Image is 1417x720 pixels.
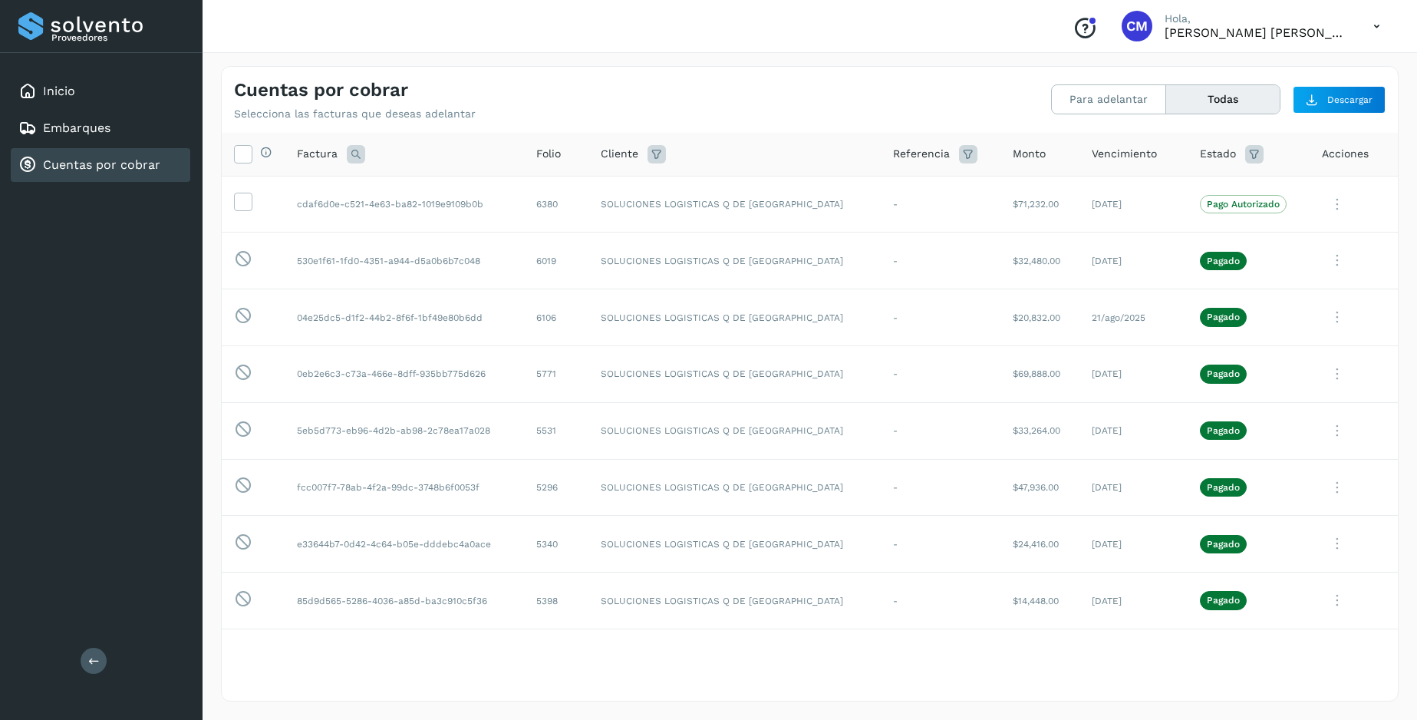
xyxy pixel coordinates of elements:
td: 6106 [524,289,588,346]
td: [DATE] [1079,629,1188,685]
td: SOLUCIONES LOGISTICAS Q DE [GEOGRAPHIC_DATA] [588,629,881,685]
td: cdaf6d0e-c521-4e63-ba82-1019e9109b0b [285,176,524,233]
button: Para adelantar [1052,85,1166,114]
td: $47,936.00 [1000,459,1079,516]
td: - [881,629,1000,685]
td: $37,072.00 [1000,629,1079,685]
td: $14,448.00 [1000,573,1079,629]
td: $71,232.00 [1000,176,1079,233]
p: Pagado [1207,595,1240,606]
td: - [881,459,1000,516]
span: Estado [1200,146,1236,162]
td: 5771 [524,345,588,402]
td: 4acfbc7f-a485-403c-af35-91f56992565f [285,629,524,685]
td: 5398 [524,573,588,629]
td: [DATE] [1079,345,1188,402]
div: Inicio [11,74,190,108]
td: 21/ago/2025 [1079,289,1188,346]
td: $69,888.00 [1000,345,1079,402]
td: 5257 [524,629,588,685]
td: [DATE] [1079,573,1188,629]
span: Vencimiento [1092,146,1157,162]
td: SOLUCIONES LOGISTICAS Q DE [GEOGRAPHIC_DATA] [588,176,881,233]
td: fcc007f7-78ab-4f2a-99dc-3748b6f0053f [285,459,524,516]
td: $32,480.00 [1000,233,1079,289]
span: Referencia [893,146,950,162]
td: 85d9d565-5286-4036-a85d-ba3c910c5f36 [285,573,524,629]
td: 5296 [524,459,588,516]
h4: Cuentas por cobrar [234,79,408,101]
p: Pagado [1207,312,1240,322]
span: Folio [536,146,561,162]
span: Descargar [1327,93,1373,107]
td: 6019 [524,233,588,289]
td: - [881,345,1000,402]
td: SOLUCIONES LOGISTICAS Q DE [GEOGRAPHIC_DATA] [588,233,881,289]
td: - [881,176,1000,233]
p: Pagado [1207,425,1240,436]
span: Monto [1013,146,1046,162]
td: $33,264.00 [1000,402,1079,459]
p: Pagado [1207,256,1240,266]
td: [DATE] [1079,233,1188,289]
td: - [881,573,1000,629]
td: 530e1f61-1fd0-4351-a944-d5a0b6b7c048 [285,233,524,289]
p: Pagado [1207,368,1240,379]
p: Pagado [1207,539,1240,550]
td: 6380 [524,176,588,233]
button: Todas [1166,85,1280,114]
td: - [881,289,1000,346]
p: Selecciona las facturas que deseas adelantar [234,107,476,121]
td: [DATE] [1079,176,1188,233]
td: [DATE] [1079,516,1188,573]
td: $20,832.00 [1000,289,1079,346]
td: SOLUCIONES LOGISTICAS Q DE [GEOGRAPHIC_DATA] [588,573,881,629]
td: e33644b7-0d42-4c64-b05e-dddebc4a0ace [285,516,524,573]
td: 0eb2e6c3-c73a-466e-8dff-935bb775d626 [285,345,524,402]
td: SOLUCIONES LOGISTICAS Q DE [GEOGRAPHIC_DATA] [588,516,881,573]
span: Cliente [601,146,638,162]
div: Embarques [11,111,190,145]
a: Inicio [43,84,75,98]
td: SOLUCIONES LOGISTICAS Q DE [GEOGRAPHIC_DATA] [588,289,881,346]
p: Pagado [1207,482,1240,493]
button: Descargar [1293,86,1386,114]
td: SOLUCIONES LOGISTICAS Q DE [GEOGRAPHIC_DATA] [588,345,881,402]
td: $24,416.00 [1000,516,1079,573]
span: Factura [297,146,338,162]
td: - [881,233,1000,289]
p: Proveedores [51,32,184,43]
td: 5eb5d773-eb96-4d2b-ab98-2c78ea17a028 [285,402,524,459]
p: CLAUDIA MARIA VELASCO GARCIA [1165,25,1349,40]
td: 5340 [524,516,588,573]
td: - [881,402,1000,459]
div: Cuentas por cobrar [11,148,190,182]
a: Embarques [43,121,110,135]
td: SOLUCIONES LOGISTICAS Q DE [GEOGRAPHIC_DATA] [588,402,881,459]
a: Cuentas por cobrar [43,157,160,172]
td: - [881,516,1000,573]
span: Acciones [1322,146,1369,162]
p: Pago Autorizado [1207,199,1280,210]
td: [DATE] [1079,402,1188,459]
td: SOLUCIONES LOGISTICAS Q DE [GEOGRAPHIC_DATA] [588,459,881,516]
td: 5531 [524,402,588,459]
td: [DATE] [1079,459,1188,516]
p: Hola, [1165,12,1349,25]
td: 04e25dc5-d1f2-44b2-8f6f-1bf49e80b6dd [285,289,524,346]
